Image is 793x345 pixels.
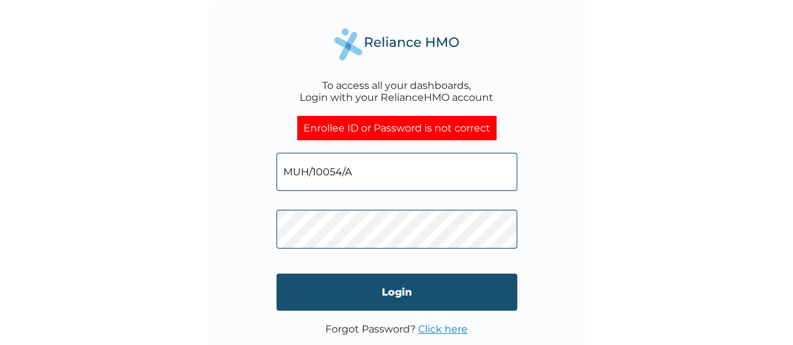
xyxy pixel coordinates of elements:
[276,274,517,311] input: Login
[334,28,460,60] img: Reliance Health's Logo
[276,153,517,191] input: Email address or HMO ID
[418,323,468,335] a: Click here
[297,116,496,140] div: Enrollee ID or Password is not correct
[325,323,468,335] p: Forgot Password?
[300,80,493,103] div: To access all your dashboards, Login with your RelianceHMO account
